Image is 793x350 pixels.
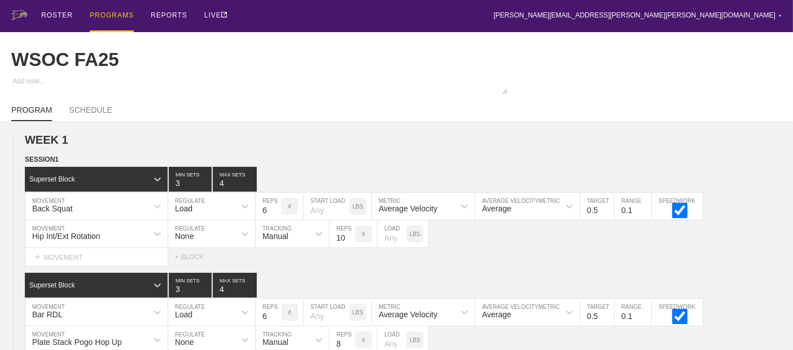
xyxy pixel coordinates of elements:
div: Superset Block [29,281,75,289]
div: Average [482,204,511,213]
div: Hip Int/Ext Rotation [32,232,100,241]
div: Back Squat [32,204,73,213]
span: + [35,252,40,262]
div: Average [482,310,511,319]
div: None [175,338,194,347]
div: None [175,232,194,241]
p: # [362,231,365,237]
a: PROGRAM [11,105,52,121]
p: LBS [353,203,363,210]
div: Superset Block [29,175,75,183]
span: SESSION 1 [25,156,59,163]
div: Manual [262,338,288,347]
p: LBS [410,231,420,237]
p: LBS [353,309,363,316]
img: logo [11,10,27,20]
a: SCHEDULE [69,105,112,120]
input: Any [378,220,406,247]
input: Any [304,299,349,326]
span: WEEK 1 [25,134,68,146]
p: # [362,337,365,343]
div: Average Velocity [379,204,437,213]
input: None [213,273,257,298]
div: Plate Stack Pogo Hop Up [32,338,122,347]
div: Bar RDL [32,310,63,319]
div: MOVEMENT [25,248,168,267]
iframe: Chat Widget [590,220,793,350]
p: # [288,203,291,210]
input: None [213,167,257,192]
div: Manual [262,232,288,241]
p: LBS [410,337,420,343]
div: ▼ [778,12,782,19]
div: Average Velocity [379,310,437,319]
div: + BLOCK [175,253,214,261]
p: # [288,309,291,316]
div: Load [175,204,192,213]
div: Load [175,310,192,319]
input: Any [304,193,349,220]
